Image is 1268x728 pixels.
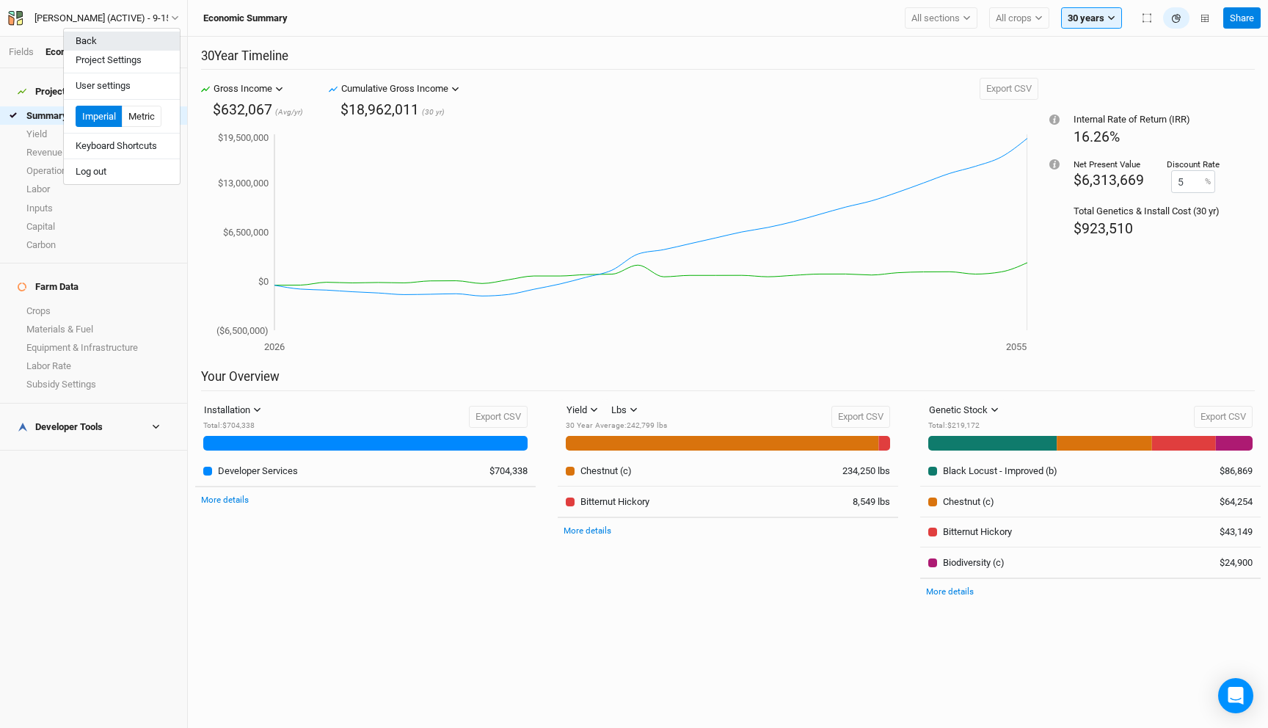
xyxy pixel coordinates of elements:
[64,76,180,95] button: User settings
[943,556,1005,569] div: Biodiversity (c)
[980,78,1038,100] button: Export CSV
[9,412,178,442] h4: Developer Tools
[204,403,250,418] div: Installation
[1192,517,1261,547] td: $43,149
[831,406,890,428] button: Export CSV
[210,78,287,100] button: Gross Income
[1048,113,1061,126] div: Tooltip anchor
[1192,487,1261,517] td: $64,254
[338,78,463,100] button: Cumulative Gross Income
[45,45,92,59] div: Economics
[560,399,605,421] button: Yield
[905,7,977,29] button: All sections
[223,227,269,238] tspan: $6,500,000
[34,11,171,26] div: Warehime (ACTIVE) - 9-15
[566,403,587,418] div: Yield
[1048,158,1061,171] div: Tooltip anchor
[911,11,960,26] span: All sections
[580,465,632,478] div: Chestnut (c)
[1074,220,1133,237] span: $923,510
[922,399,1005,421] button: Genetic Stock
[605,399,644,421] button: Lbs
[566,421,667,432] div: 30 Year Average : 242,799 lbs
[218,132,269,143] tspan: $19,500,000
[1074,205,1220,218] div: Total Genetics & Install Cost (30 yr)
[1061,7,1122,29] button: 30 years
[1223,7,1261,29] button: Share
[197,399,268,421] button: Installation
[1192,547,1261,578] td: $24,900
[1205,176,1211,188] label: %
[422,107,445,118] span: (30 yr)
[201,495,249,505] a: More details
[1171,170,1215,193] input: 0
[469,406,528,428] button: Export CSV
[213,100,272,120] div: $632,067
[76,106,123,128] button: Imperial
[64,162,180,181] button: Log out
[928,421,1005,432] div: Total : $219,172
[275,107,303,118] span: (Avg/yr)
[203,12,288,24] h3: Economic Summary
[7,10,180,26] button: [PERSON_NAME] (ACTIVE) - 9-15
[18,421,103,433] div: Developer Tools
[580,495,649,509] div: Bitternut Hickory
[926,586,974,597] a: More details
[218,465,298,478] div: Developer Services
[201,369,1255,390] h2: Your Overview
[943,525,1012,539] div: Bitternut Hickory
[18,281,79,293] div: Farm Data
[9,46,34,57] a: Fields
[64,32,180,51] button: Back
[1192,456,1261,487] td: $86,869
[830,487,898,517] td: 8,549 lbs
[564,525,611,536] a: More details
[1074,159,1144,170] div: Net Present Value
[216,325,269,336] tspan: ($6,500,000)
[214,81,272,96] div: Gross Income
[830,456,898,487] td: 234,250 lbs
[203,421,268,432] div: Total : $704,338
[1194,406,1253,428] button: Export CSV
[340,100,419,120] div: $18,962,011
[943,465,1057,478] div: Black Locust - Improved (b)
[18,86,83,98] div: Projections
[64,136,180,156] button: Keyboard Shortcuts
[996,11,1032,26] span: All crops
[1074,172,1144,189] span: $6,313,669
[929,403,988,418] div: Genetic Stock
[341,81,448,96] div: Cumulative Gross Income
[1074,113,1220,126] div: Internal Rate of Return (IRR)
[1218,678,1253,713] div: Open Intercom Messenger
[201,48,1255,70] h2: 30 Year Timeline
[258,276,269,287] tspan: $0
[264,341,285,352] tspan: 2026
[1167,159,1220,170] div: Discount Rate
[989,7,1049,29] button: All crops
[611,403,627,418] div: Lbs
[467,456,536,487] td: $704,338
[1074,128,1120,145] span: 16.26%
[64,51,180,70] button: Project Settings
[218,178,269,189] tspan: $13,000,000
[943,495,994,509] div: Chestnut (c)
[122,106,161,128] button: Metric
[34,11,171,26] div: [PERSON_NAME] (ACTIVE) - 9-15
[1006,341,1027,352] tspan: 2055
